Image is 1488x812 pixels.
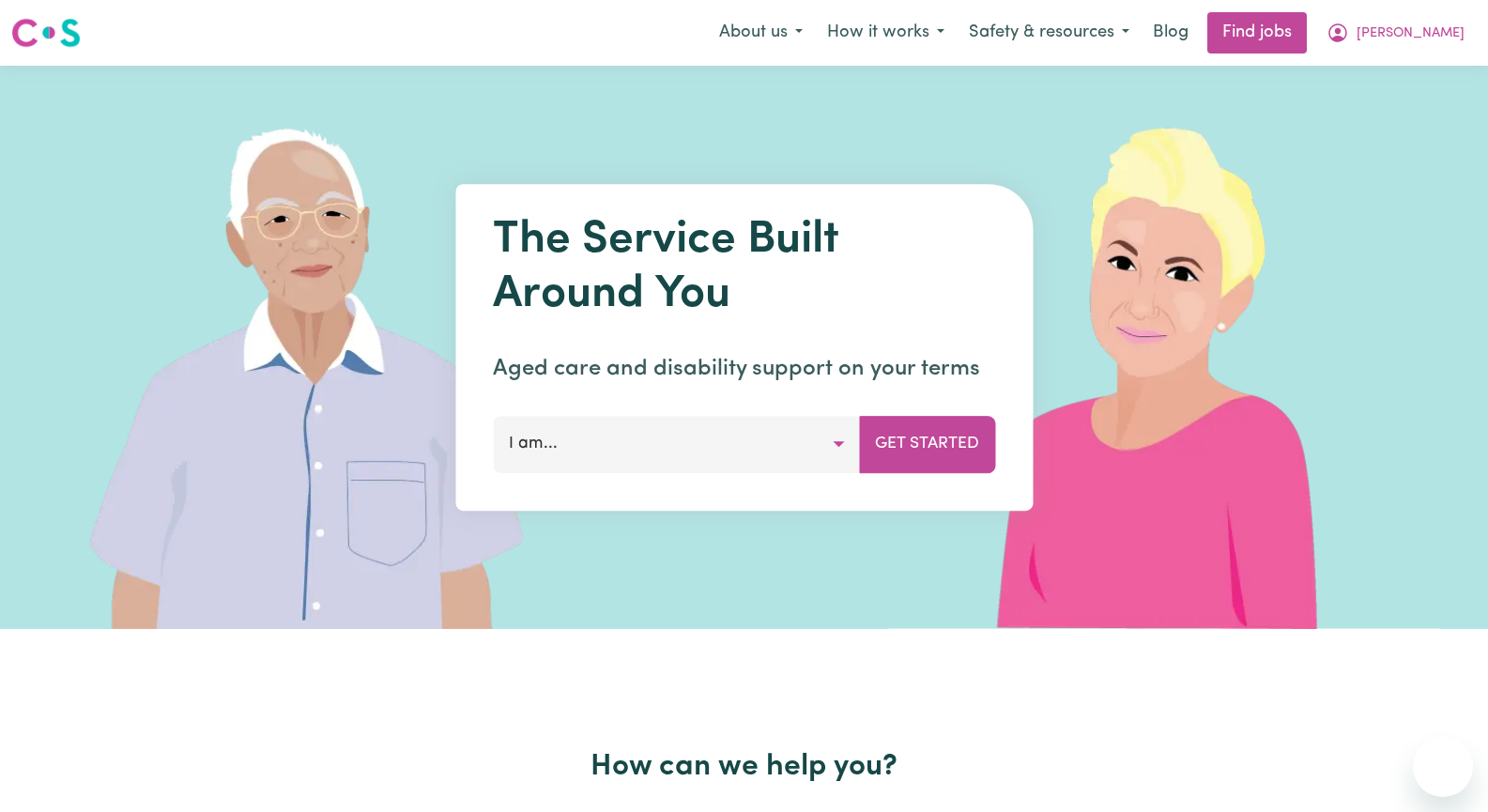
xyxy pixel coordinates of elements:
[1357,23,1465,44] span: [PERSON_NAME]
[707,13,815,53] button: About us
[859,416,995,472] button: Get Started
[815,13,957,53] button: How it works
[1207,12,1307,54] a: Find jobs
[1413,737,1473,797] iframe: Button to launch messaging window
[136,749,1353,785] h2: How can we help you?
[1142,12,1200,54] a: Blog
[493,416,860,472] button: I am...
[1314,13,1477,53] button: My Account
[11,11,81,54] a: Careseekers logo
[11,16,81,50] img: Careseekers logo
[957,13,1142,53] button: Safety & resources
[493,214,995,322] h1: The Service Built Around You
[493,352,995,386] p: Aged care and disability support on your terms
